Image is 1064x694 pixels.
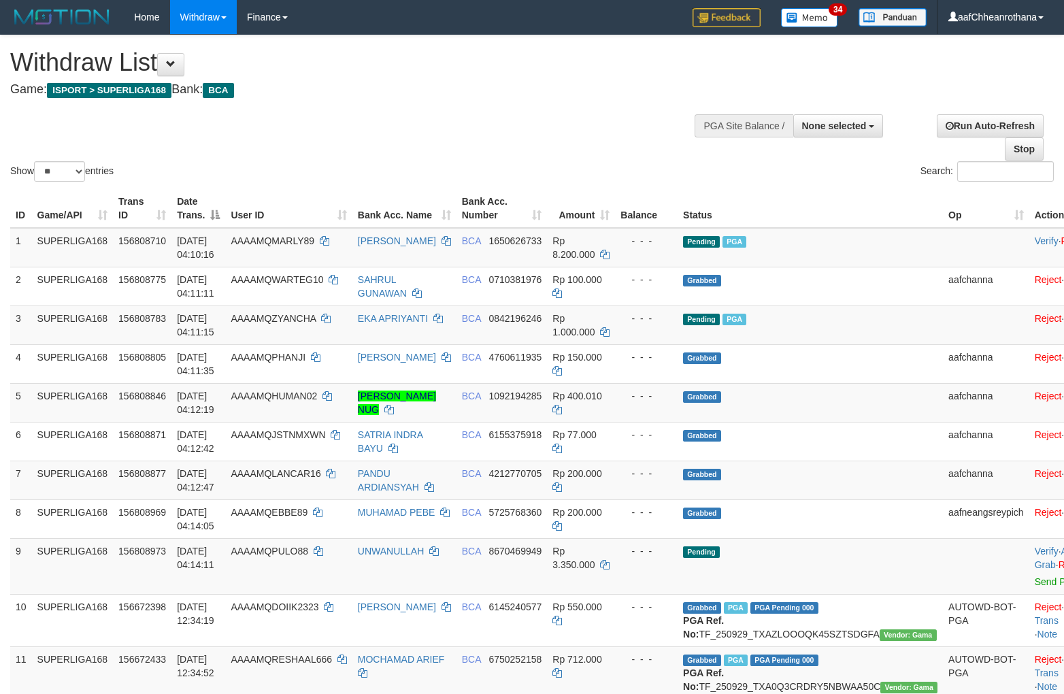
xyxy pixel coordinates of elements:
button: None selected [793,114,884,137]
span: Vendor URL: https://trx31.1velocity.biz [880,629,937,641]
a: Reject [1035,391,1062,401]
span: 156808783 [118,313,166,324]
span: 156808877 [118,468,166,479]
td: 2 [10,267,32,305]
a: MOCHAMAD ARIEF [358,654,445,665]
span: AAAAMQWARTEG10 [231,274,323,285]
span: 156808775 [118,274,166,285]
img: MOTION_logo.png [10,7,114,27]
a: [PERSON_NAME] [358,235,436,246]
span: Pending [683,314,720,325]
a: Run Auto-Refresh [937,114,1044,137]
span: Grabbed [683,469,721,480]
span: BCA [462,654,481,665]
span: BCA [203,83,233,98]
span: Grabbed [683,655,721,666]
span: AAAAMQMARLY89 [231,235,314,246]
span: Copy 1650626733 to clipboard [488,235,542,246]
div: - - - [620,467,672,480]
a: PANDU ARDIANSYAH [358,468,419,493]
span: Copy 6145240577 to clipboard [488,601,542,612]
span: Rp 8.200.000 [552,235,595,260]
a: SATRIA INDRA BAYU [358,429,422,454]
span: AAAAMQDOIIK2323 [231,601,318,612]
span: Grabbed [683,602,721,614]
span: Rp 3.350.000 [552,546,595,570]
span: ISPORT > SUPERLIGA168 [47,83,171,98]
th: Trans ID: activate to sort column ascending [113,189,171,228]
td: aafchanna [943,267,1029,305]
span: Copy 4212770705 to clipboard [488,468,542,479]
span: AAAAMQPHANJI [231,352,305,363]
span: [DATE] 04:14:05 [177,507,214,531]
a: [PERSON_NAME] [358,352,436,363]
td: SUPERLIGA168 [32,499,114,538]
span: Grabbed [683,352,721,364]
span: Copy 5725768360 to clipboard [488,507,542,518]
a: Reject [1035,313,1062,324]
span: Copy 0842196246 to clipboard [488,313,542,324]
span: BCA [462,507,481,518]
td: aafchanna [943,383,1029,422]
a: MUHAMAD PEBE [358,507,435,518]
span: Pending [683,546,720,558]
span: AAAAMQLANCAR16 [231,468,320,479]
td: 3 [10,305,32,344]
span: 156672433 [118,654,166,665]
b: PGA Ref. No: [683,615,724,640]
div: - - - [620,273,672,286]
span: [DATE] 04:12:47 [177,468,214,493]
span: AAAAMQPULO88 [231,546,308,557]
span: Rp 200.000 [552,468,601,479]
select: Showentries [34,161,85,182]
span: BCA [462,352,481,363]
span: BCA [462,468,481,479]
div: - - - [620,652,672,666]
td: 4 [10,344,32,383]
td: SUPERLIGA168 [32,538,114,594]
div: - - - [620,312,672,325]
span: AAAAMQHUMAN02 [231,391,317,401]
span: [DATE] 04:10:16 [177,235,214,260]
a: [PERSON_NAME] NUG [358,391,436,415]
span: [DATE] 04:11:35 [177,352,214,376]
a: Verify [1035,546,1059,557]
span: AAAAMQRESHAAL666 [231,654,332,665]
td: AUTOWD-BOT-PGA [943,594,1029,646]
td: 1 [10,228,32,267]
span: Copy 6155375918 to clipboard [488,429,542,440]
td: SUPERLIGA168 [32,305,114,344]
th: Status [678,189,943,228]
img: panduan.png [859,8,927,27]
span: Copy 0710381976 to clipboard [488,274,542,285]
span: Vendor URL: https://trx31.1velocity.biz [880,682,937,693]
span: 156808871 [118,429,166,440]
td: 8 [10,499,32,538]
span: Rp 77.000 [552,429,597,440]
div: - - - [620,234,672,248]
span: Grabbed [683,275,721,286]
td: SUPERLIGA168 [32,383,114,422]
span: BCA [462,313,481,324]
th: Op: activate to sort column ascending [943,189,1029,228]
span: AAAAMQJSTNMXWN [231,429,325,440]
img: Button%20Memo.svg [781,8,838,27]
a: Verify [1035,235,1059,246]
td: SUPERLIGA168 [32,594,114,646]
span: Rp 100.000 [552,274,601,285]
span: Marked by aafnonsreyleab [722,236,746,248]
span: Copy 1092194285 to clipboard [488,391,542,401]
th: ID [10,189,32,228]
span: 156672398 [118,601,166,612]
td: SUPERLIGA168 [32,461,114,499]
a: Reject [1035,352,1062,363]
span: BCA [462,235,481,246]
td: TF_250929_TXAZLOOOQK45SZTSDGFA [678,594,943,646]
th: Amount: activate to sort column ascending [547,189,615,228]
span: [DATE] 04:14:11 [177,546,214,570]
span: [DATE] 04:11:11 [177,274,214,299]
a: Note [1037,629,1058,640]
span: BCA [462,601,481,612]
a: UNWANULLAH [358,546,425,557]
span: Copy 8670469949 to clipboard [488,546,542,557]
